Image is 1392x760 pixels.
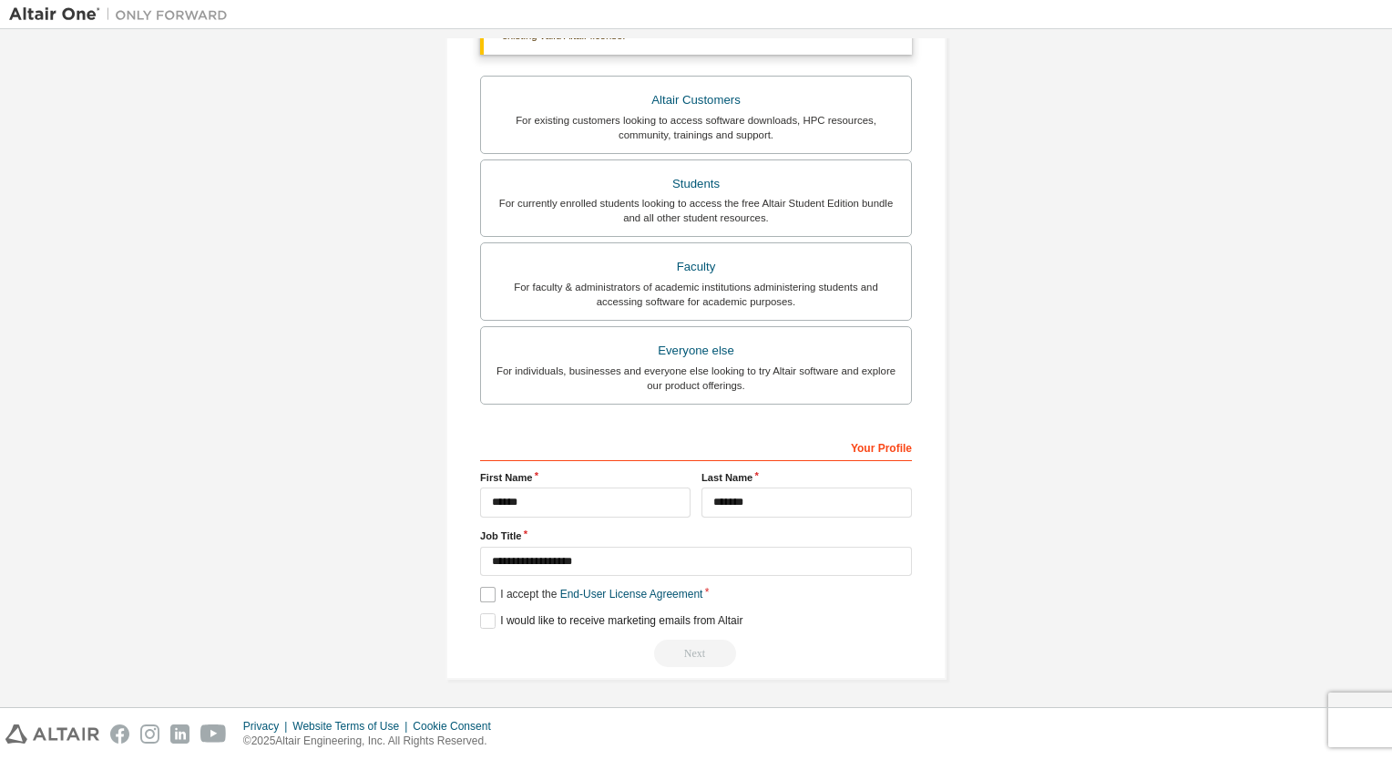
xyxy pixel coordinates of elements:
img: Altair One [9,5,237,24]
div: For currently enrolled students looking to access the free Altair Student Edition bundle and all ... [492,196,900,225]
div: Everyone else [492,338,900,364]
div: Faculty [492,254,900,280]
a: End-User License Agreement [560,588,703,601]
img: youtube.svg [200,724,227,744]
div: Students [492,171,900,197]
div: Altair Customers [492,87,900,113]
label: First Name [480,470,691,485]
div: For existing customers looking to access software downloads, HPC resources, community, trainings ... [492,113,900,142]
div: Your Profile [480,432,912,461]
div: Website Terms of Use [292,719,413,734]
div: Privacy [243,719,292,734]
label: I would like to receive marketing emails from Altair [480,613,742,629]
p: © 2025 Altair Engineering, Inc. All Rights Reserved. [243,734,502,749]
label: Last Name [701,470,912,485]
img: facebook.svg [110,724,129,744]
label: I accept the [480,587,702,602]
label: Job Title [480,529,912,543]
div: Cookie Consent [413,719,501,734]
div: For individuals, businesses and everyone else looking to try Altair software and explore our prod... [492,364,900,393]
div: For faculty & administrators of academic institutions administering students and accessing softwa... [492,280,900,309]
div: Read and acccept EULA to continue [480,640,912,667]
img: linkedin.svg [170,724,189,744]
img: instagram.svg [140,724,159,744]
img: altair_logo.svg [5,724,99,744]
